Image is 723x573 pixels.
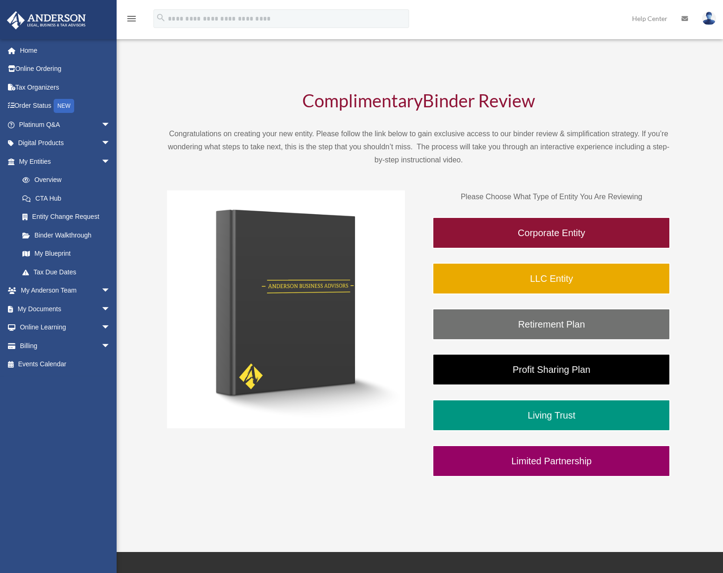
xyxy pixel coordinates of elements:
[7,281,125,300] a: My Anderson Teamarrow_drop_down
[432,308,670,340] a: Retirement Plan
[423,90,535,111] span: Binder Review
[101,336,120,356] span: arrow_drop_down
[126,13,137,24] i: menu
[13,189,125,208] a: CTA Hub
[54,99,74,113] div: NEW
[432,445,670,477] a: Limited Partnership
[432,399,670,431] a: Living Trust
[101,300,120,319] span: arrow_drop_down
[4,11,89,29] img: Anderson Advisors Platinum Portal
[101,134,120,153] span: arrow_drop_down
[101,281,120,300] span: arrow_drop_down
[13,171,125,189] a: Overview
[702,12,716,25] img: User Pic
[13,263,125,281] a: Tax Due Dates
[7,115,125,134] a: Platinum Q&Aarrow_drop_down
[7,336,125,355] a: Billingarrow_drop_down
[7,60,125,78] a: Online Ordering
[156,13,166,23] i: search
[432,217,670,249] a: Corporate Entity
[432,263,670,294] a: LLC Entity
[7,97,125,116] a: Order StatusNEW
[101,115,120,134] span: arrow_drop_down
[13,226,120,245] a: Binder Walkthrough
[7,355,125,374] a: Events Calendar
[167,127,671,167] p: Congratulations on creating your new entity. Please follow the link below to gain exclusive acces...
[7,134,125,153] a: Digital Productsarrow_drop_down
[302,90,423,111] span: Complimentary
[7,41,125,60] a: Home
[432,354,670,385] a: Profit Sharing Plan
[7,300,125,318] a: My Documentsarrow_drop_down
[126,16,137,24] a: menu
[7,78,125,97] a: Tax Organizers
[7,152,125,171] a: My Entitiesarrow_drop_down
[101,318,120,337] span: arrow_drop_down
[432,190,670,203] p: Please Choose What Type of Entity You Are Reviewing
[7,318,125,337] a: Online Learningarrow_drop_down
[13,208,125,226] a: Entity Change Request
[101,152,120,171] span: arrow_drop_down
[13,245,125,263] a: My Blueprint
